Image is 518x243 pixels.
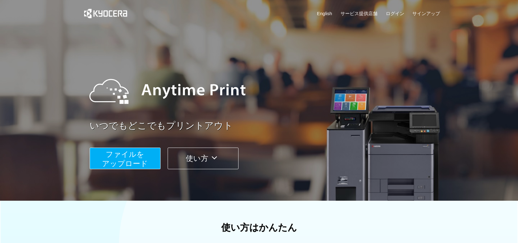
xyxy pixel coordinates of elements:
a: English [317,10,332,17]
button: 使い方 [168,148,239,169]
a: サインアップ [412,10,440,17]
a: ログイン [386,10,404,17]
span: ファイルを ​​アップロード [102,150,148,168]
a: いつでもどこでもプリントアウト [90,119,444,132]
a: サービス提供店舗 [341,10,377,17]
button: ファイルを​​アップロード [90,148,161,169]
